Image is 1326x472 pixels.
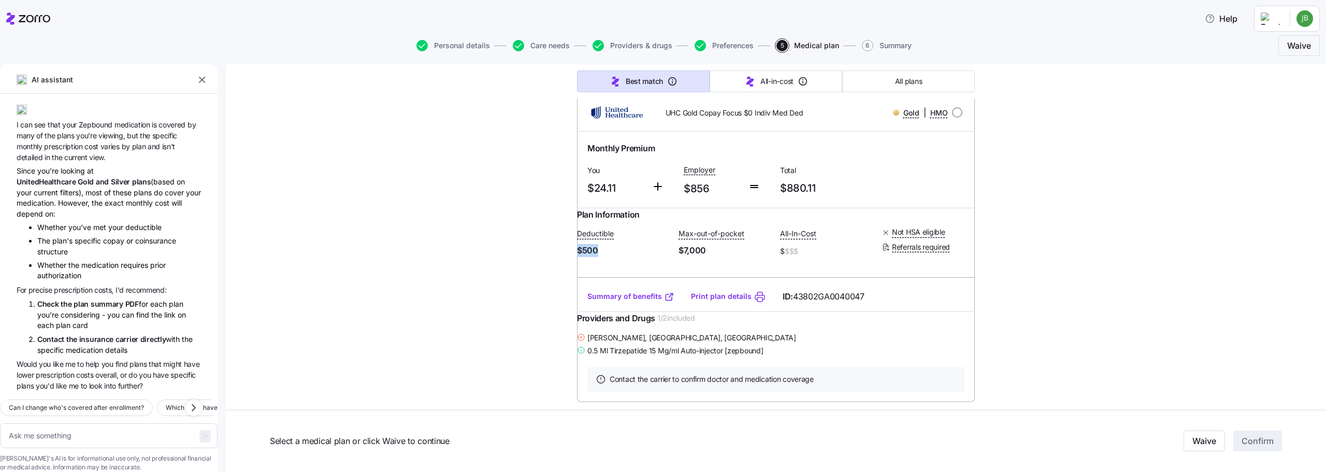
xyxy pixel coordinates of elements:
span: directly [140,335,166,344]
span: Monthly Premium [587,142,655,155]
img: ai-icon.png [17,75,27,85]
span: that [149,360,163,368]
span: lower [17,370,36,379]
span: Total [780,165,868,176]
span: covered [158,120,187,129]
span: like [56,381,68,390]
span: $24.11 [587,180,643,197]
span: costs, [94,285,116,294]
span: have [153,370,170,379]
span: detailed [17,153,45,162]
span: Referrals required [892,242,950,252]
span: Care needs [530,42,570,49]
a: Personal details [414,40,490,51]
span: isn't [162,142,175,151]
span: All-in-cost [760,76,794,87]
span: Contact [37,335,66,344]
span: viewing, [98,131,127,140]
span: All plans [895,76,922,87]
span: $880.11 [780,180,868,197]
span: you [39,360,53,368]
span: coinsurance [135,236,176,245]
span: you [102,360,116,368]
span: Plan Information [577,208,640,221]
span: requires [121,261,150,269]
span: of [36,131,45,140]
span: structure [37,247,68,256]
button: 6Summary [862,40,912,51]
span: For [17,285,28,294]
span: plans [17,381,36,390]
span: plans [57,131,76,140]
span: prior [150,261,166,269]
span: I [17,120,20,129]
span: me [69,381,81,390]
span: HMO [930,108,948,118]
span: Preferences [712,42,754,49]
span: many [17,131,36,140]
span: you're [76,131,98,140]
span: the [140,131,152,140]
span: monthly [17,142,44,151]
span: into [104,381,118,390]
span: further? [118,381,143,390]
span: you've [68,223,93,232]
button: Preferences [695,40,754,51]
span: medication [114,120,152,129]
span: ID: [783,290,864,303]
span: Medical plan [794,42,839,49]
span: the [68,261,81,269]
div: Since you're looking at (based on your current filters), most of these plans do cover your medica... [17,166,201,219]
span: Gold [78,177,96,186]
a: 5Medical plan [774,40,839,51]
span: by [188,120,196,129]
span: in [45,153,52,162]
span: $$$ [785,246,798,256]
img: UnitedHealthcare [585,100,649,125]
span: 1 / 2 included [657,313,695,323]
button: Waive [1278,35,1320,56]
span: cost [84,142,100,151]
button: Help [1197,8,1246,29]
button: Which plans have no deductible for preventive care? [157,399,328,416]
span: plan [74,299,91,308]
span: plan [132,142,148,151]
span: see [34,120,48,129]
span: plans [129,360,149,368]
span: help [85,360,101,368]
span: specific [75,236,103,245]
span: copay [103,236,126,245]
span: me [65,360,77,368]
span: find [116,360,129,368]
span: varies [100,142,122,151]
button: Confirm [1233,431,1282,452]
span: look [89,381,104,390]
span: costs [76,370,95,379]
span: 5 [776,40,788,51]
span: the [52,153,64,162]
a: Care needs [511,40,570,51]
span: your [62,120,78,129]
span: might [163,360,183,368]
span: precise [28,285,54,294]
span: Contact the carrier to confirm doctor and medication coverage [610,374,814,384]
span: the [45,131,57,140]
span: to [77,360,85,368]
span: summary [91,299,125,308]
span: I'd [116,285,126,294]
button: 5Medical plan [776,40,839,51]
span: Gold [903,108,919,118]
span: specific [152,131,177,140]
span: you'd [36,381,56,390]
span: Personal details [434,42,490,49]
span: The [37,236,52,245]
span: 43802GA0040047 [793,290,864,303]
span: Employer [684,165,715,175]
span: 6 [862,40,873,51]
span: Would [17,360,39,368]
span: recommend: [126,285,167,294]
span: Which plans have no deductible for preventive care? [166,403,320,413]
span: Help [1205,12,1237,25]
span: insurance [79,335,116,344]
span: prescription [44,142,84,151]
